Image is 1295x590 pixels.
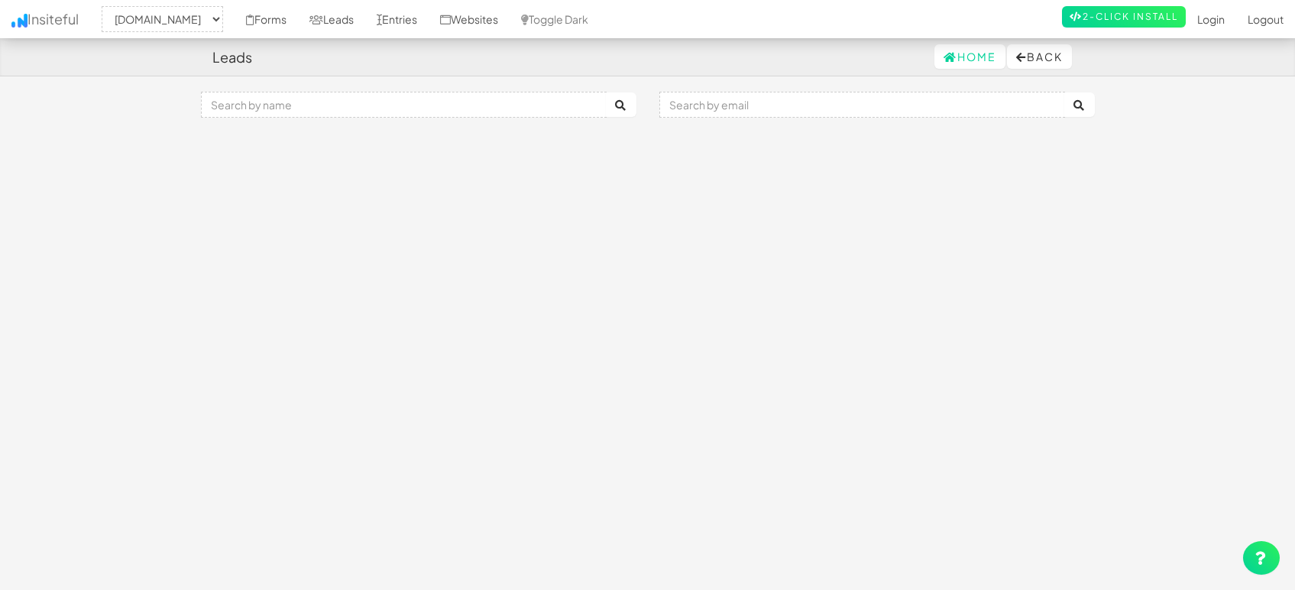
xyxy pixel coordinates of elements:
[934,44,1005,69] a: Home
[11,14,28,28] img: icon.png
[201,92,607,118] input: Search by name
[212,50,252,65] h4: Leads
[659,92,1065,118] input: Search by email
[1062,6,1186,28] a: 2-Click Install
[1007,44,1072,69] button: Back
